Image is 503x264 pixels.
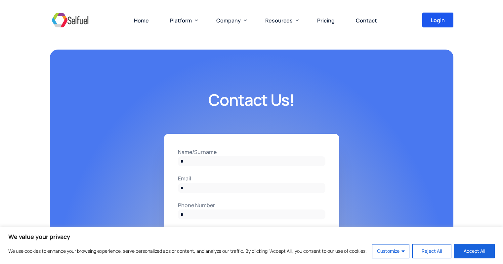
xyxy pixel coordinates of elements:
span: Pricing [317,17,335,24]
span: Company [216,17,241,24]
span: Login [431,18,445,23]
span: Resources [265,17,293,24]
span: Home [134,17,149,24]
span: Platform [170,17,192,24]
label: Name/Surname [178,148,325,156]
h2: Contact Us! [76,89,427,111]
a: Login [422,13,453,27]
p: We use cookies to enhance your browsing experience, serve personalized ads or content, and analyz... [8,247,367,255]
img: Selfuel - Democratizing Innovation [50,10,90,30]
label: Email [178,174,325,183]
span: Contact [356,17,377,24]
button: Customize [372,244,409,258]
button: Reject All [412,244,451,258]
p: We value your privacy [8,233,495,241]
button: Accept All [454,244,495,258]
label: Phone Number [178,201,325,209]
